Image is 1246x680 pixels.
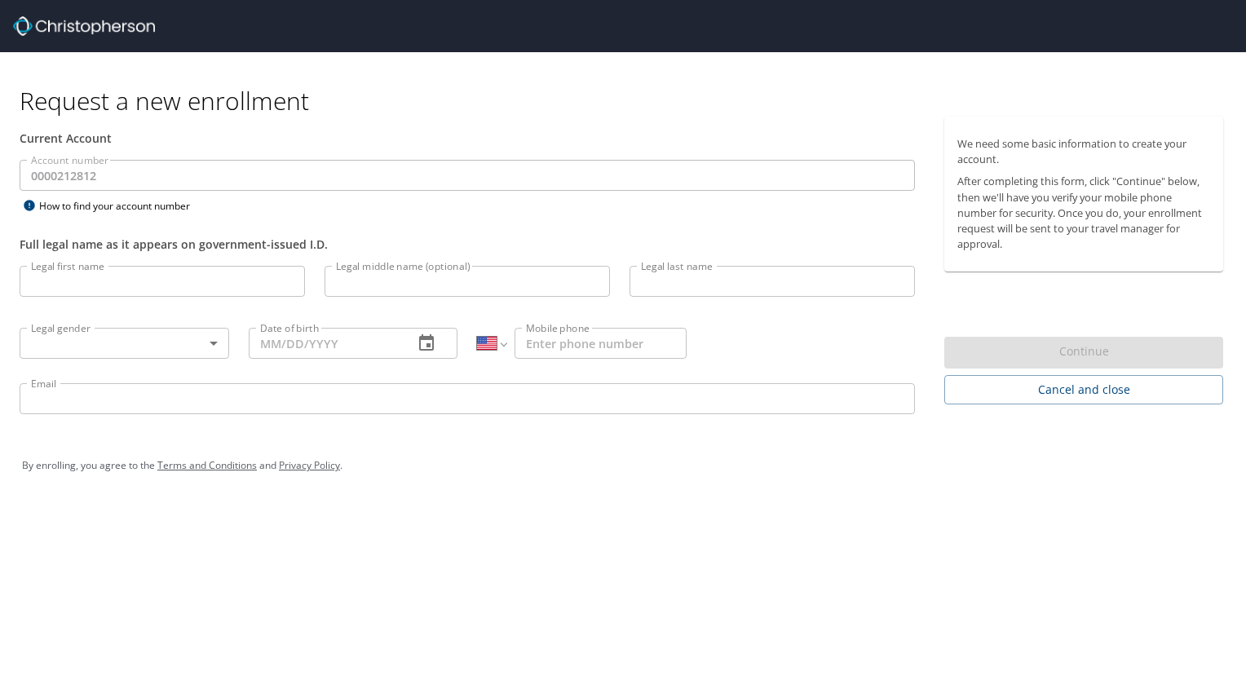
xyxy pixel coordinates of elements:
button: Cancel and close [944,375,1223,405]
div: ​ [20,328,229,359]
img: cbt logo [13,16,155,36]
a: Privacy Policy [279,458,340,472]
input: Enter phone number [515,328,687,359]
h1: Request a new enrollment [20,85,1236,117]
span: Cancel and close [957,380,1210,400]
div: Full legal name as it appears on government-issued I.D. [20,236,915,253]
div: How to find your account number [20,196,223,216]
div: By enrolling, you agree to the and . [22,445,1224,486]
input: MM/DD/YYYY [249,328,401,359]
p: We need some basic information to create your account. [957,136,1210,167]
div: Current Account [20,130,915,147]
a: Terms and Conditions [157,458,257,472]
p: After completing this form, click "Continue" below, then we'll have you verify your mobile phone ... [957,174,1210,252]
